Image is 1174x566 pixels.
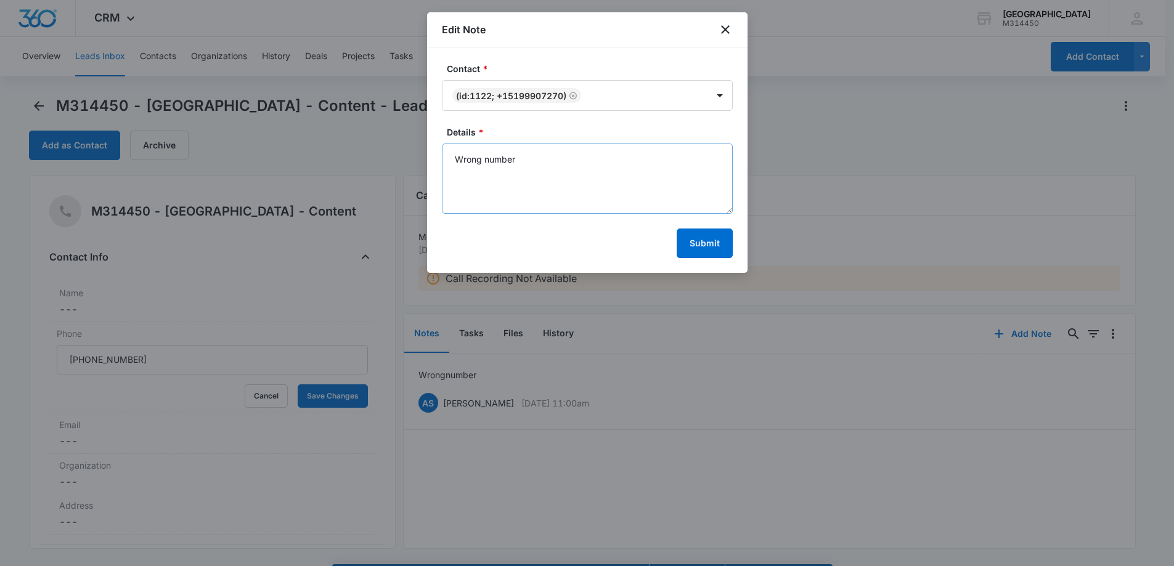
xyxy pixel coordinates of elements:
[566,91,577,100] div: Remove (ID:1122; +15199907270)
[447,126,738,139] label: Details
[447,62,738,75] label: Contact
[677,228,733,258] button: Submit
[442,22,486,37] h1: Edit Note
[442,144,733,214] textarea: Wrong number
[456,91,566,101] div: (ID:1122; +15199907270)
[718,22,733,37] button: close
